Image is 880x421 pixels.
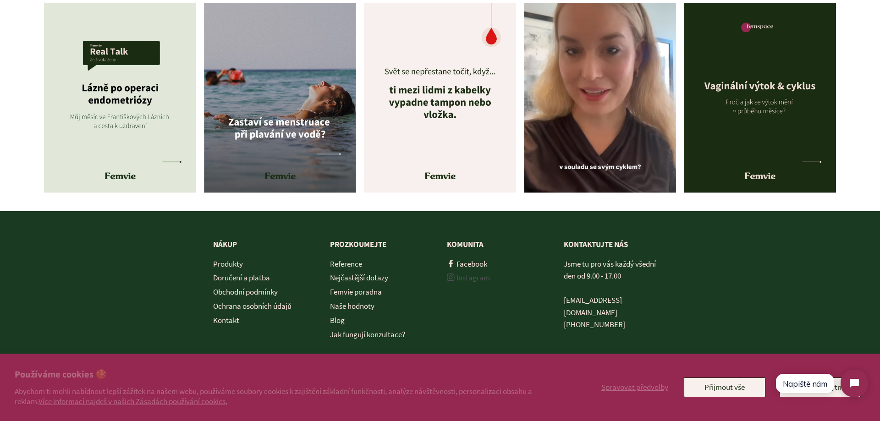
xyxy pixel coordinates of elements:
[330,273,388,283] a: Nejčastější dotazy
[447,239,550,251] p: Komunita
[213,287,278,297] a: Obchodní podmínky
[447,259,487,269] a: Facebook
[564,258,667,331] p: Jsme tu pro vás každý všední den od 9.00 - 17.00 [PHONE_NUMBER]
[601,382,668,392] span: Spravovat předvolby
[330,301,374,311] a: Naše hodnoty
[15,386,557,406] p: Abychom ti mohli nabídnout lepší zážitek na našem webu, používáme soubory cookies k zajištění zák...
[447,273,490,283] a: Instagram
[213,273,270,283] a: Doručení a platba
[330,329,405,339] a: Jak fungují konzultace?
[330,315,345,325] a: Blog
[564,239,667,251] p: KONTAKTUJTE NÁS
[15,368,557,382] h2: Používáme cookies 🍪
[213,259,243,269] a: Produkty
[767,362,876,405] iframe: Tidio Chat
[213,301,291,311] a: Ochrana osobních údajů
[330,259,362,269] a: Reference
[599,377,670,397] button: Spravovat předvolby
[38,396,227,406] a: Více informací najdeš v našich Zásadách používání cookies.
[330,239,433,251] p: Prozkoumejte
[564,295,622,317] a: [EMAIL_ADDRESS][DOMAIN_NAME]
[684,377,765,397] button: Přijmout vše
[213,315,239,325] a: Kontakt
[213,239,316,251] p: Nákup
[330,287,382,297] a: Femvie poradna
